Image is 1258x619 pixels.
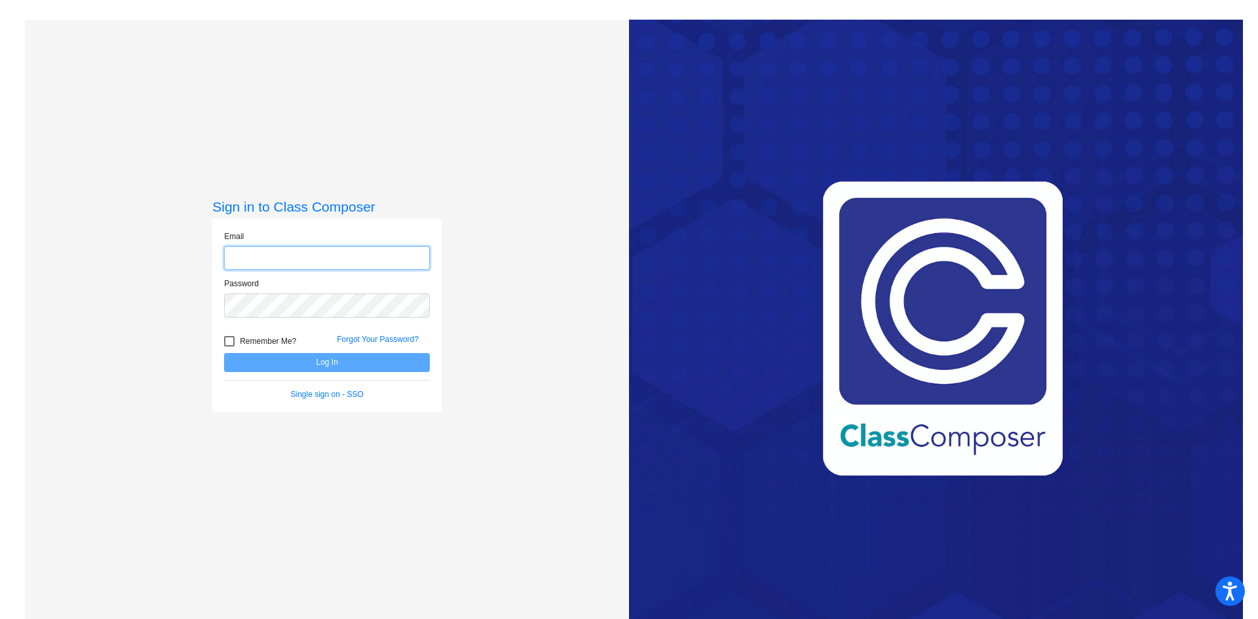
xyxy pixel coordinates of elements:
h3: Sign in to Class Composer [212,198,442,215]
label: Email [224,231,244,242]
span: Remember Me? [240,333,296,349]
a: Forgot Your Password? [337,335,419,344]
a: Single sign on - SSO [291,390,364,399]
button: Log In [224,353,430,372]
label: Password [224,278,259,290]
